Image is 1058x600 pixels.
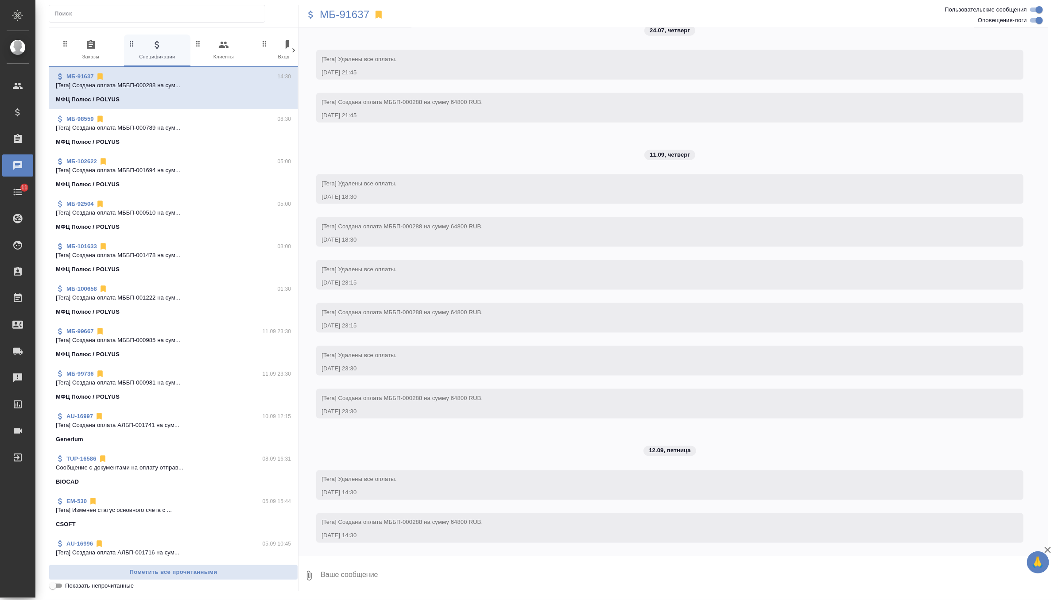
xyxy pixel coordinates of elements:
[278,72,291,81] p: 14:30
[322,68,992,77] div: [DATE] 21:45
[322,531,992,540] div: [DATE] 14:30
[96,369,105,378] svg: Отписаться
[66,370,94,377] a: МБ-99736
[49,194,298,237] div: МБ-9250405:00[Tera] Создана оплата МББП-000510 на сум...МФЦ Полюс / POLYUS
[56,293,291,302] p: [Tera] Создана оплата МББП-001222 на сум...
[56,421,291,430] p: [Tera] Создана оплата АЛБП-001741 на сум...
[99,242,108,251] svg: Отписаться
[89,497,97,506] svg: Отписаться
[650,26,690,35] p: 24.07, четверг
[322,476,396,483] span: [Tera] Удалены все оплаты.
[322,192,992,201] div: [DATE] 18:30
[65,581,134,590] span: Показать непрочитанные
[56,138,120,146] p: МФЦ Полюс / POLYUS
[49,109,298,152] div: МБ-9855908:30[Tera] Создана оплата МББП-000789 на сум...МФЦ Полюс / POLYUS
[322,488,992,497] div: [DATE] 14:30
[322,235,992,244] div: [DATE] 18:30
[54,567,293,577] span: Пометить все прочитанными
[322,395,483,401] span: [Tera] Создана оплата МББП-000288 на сумму 64800 RUB.
[322,56,396,62] span: [Tera] Удалены все оплаты.
[278,200,291,208] p: 05:00
[278,157,291,166] p: 05:00
[56,562,83,571] p: Generium
[66,115,94,122] a: МБ-98559
[322,266,396,273] span: [Tera] Удалены все оплаты.
[66,455,97,462] a: TUP-16586
[320,10,369,19] p: МБ-91637
[263,454,291,463] p: 08.09 16:31
[322,278,992,287] div: [DATE] 23:15
[56,166,291,175] p: [Tera] Создана оплата МББП-001694 на сум...
[95,539,104,548] svg: Отписаться
[56,308,120,316] p: МФЦ Полюс / POLYUS
[278,242,291,251] p: 03:00
[263,412,291,421] p: 10.09 12:15
[128,39,187,61] span: Спецификации
[1027,551,1049,573] button: 🙏
[95,412,104,421] svg: Отписаться
[96,327,105,336] svg: Отписаться
[945,5,1027,14] span: Пользовательские сообщения
[96,115,105,123] svg: Отписаться
[56,548,291,557] p: [Tera] Создана оплата АЛБП-001716 на сум...
[56,265,120,274] p: МФЦ Полюс / POLYUS
[98,454,107,463] svg: Отписаться
[56,350,120,359] p: МФЦ Полюс / POLYUS
[49,407,298,449] div: AU-1699710.09 12:15[Tera] Создана оплата АЛБП-001741 на сум...Generium
[56,520,76,529] p: CSOFT
[99,157,108,166] svg: Отписаться
[66,328,94,335] a: МБ-99667
[322,111,992,120] div: [DATE] 21:45
[61,39,70,48] svg: Зажми и перетащи, чтобы поменять порядок вкладок
[56,81,291,90] p: [Tera] Создана оплата МББП-000288 на сум...
[66,540,93,547] a: AU-16996
[56,251,291,260] p: [Tera] Создана оплата МББП-001478 на сум...
[96,72,105,81] svg: Отписаться
[56,392,120,401] p: МФЦ Полюс / POLYUS
[322,180,396,187] span: [Tera] Удалены все оплаты.
[56,180,120,189] p: МФЦ Полюс / POLYUS
[54,8,265,20] input: Поиск
[260,39,320,61] span: Входящие
[650,150,690,159] p: 11.09, четверг
[66,413,93,419] a: AU-16997
[322,519,483,526] span: [Tera] Создана оплата МББП-000288 на сумму 64800 RUB.
[322,407,992,416] div: [DATE] 23:30
[56,435,83,444] p: Generium
[56,336,291,345] p: [Tera] Создана оплата МББП-000985 на сум...
[56,477,79,486] p: BIOCAD
[56,95,120,104] p: МФЦ Полюс / POLYUS
[128,39,136,48] svg: Зажми и перетащи, чтобы поменять порядок вкладок
[49,449,298,492] div: TUP-1658608.09 16:31Cooбщение с документами на оплату отправ...BIOCAD
[66,285,97,292] a: МБ-100658
[61,39,120,61] span: Заказы
[49,565,298,580] button: Пометить все прочитанными
[194,39,253,61] span: Клиенты
[649,446,691,455] p: 12.09, пятница
[263,539,291,548] p: 05.09 10:45
[66,158,97,165] a: МБ-102622
[66,73,94,80] a: МБ-91637
[278,115,291,123] p: 08:30
[978,16,1027,25] span: Оповещения-логи
[322,99,483,105] span: [Tera] Создана оплата МББП-000288 на сумму 64800 RUB.
[263,327,291,336] p: 11.09 23:30
[322,364,992,373] div: [DATE] 23:30
[322,352,396,358] span: [Tera] Удалены все оплаты.
[56,208,291,217] p: [Tera] Создана оплата МББП-000510 на сум...
[322,321,992,330] div: [DATE] 23:15
[49,237,298,279] div: МБ-10163303:00[Tera] Создана оплата МББП-001478 на сум...МФЦ Полюс / POLYUS
[56,223,120,231] p: МФЦ Полюс / POLYUS
[2,181,33,203] a: 11
[263,497,291,506] p: 05.09 15:44
[16,183,33,192] span: 11
[1031,553,1046,572] span: 🙏
[56,463,291,472] p: Cooбщение с документами на оплату отправ...
[56,123,291,132] p: [Tera] Создана оплата МББП-000789 на сум...
[66,498,87,504] a: EM-530
[49,322,298,364] div: МБ-9966711.09 23:30[Tera] Создана оплата МББП-000985 на сум...МФЦ Полюс / POLYUS
[96,200,105,208] svg: Отписаться
[49,534,298,577] div: AU-1699605.09 10:45[Tera] Создана оплата АЛБП-001716 на сум...Generium
[49,152,298,194] div: МБ-10262205:00[Tera] Создана оплата МББП-001694 на сум...МФЦ Полюс / POLYUS
[99,285,108,293] svg: Отписаться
